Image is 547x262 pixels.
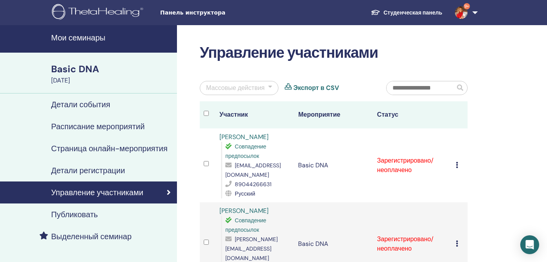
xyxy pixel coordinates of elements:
h2: Управление участниками [200,44,468,62]
th: Мероприятие [294,101,373,128]
img: default.jpg [455,6,468,19]
div: Open Intercom Messenger [520,235,539,254]
a: Экспорт в CSV [293,83,339,93]
span: 89044266631 [235,181,271,188]
th: Участник [215,101,294,128]
a: [PERSON_NAME] [219,207,269,215]
img: graduation-cap-white.svg [371,9,380,16]
div: Массовые действия [206,83,265,93]
span: Панель инструктора [160,9,278,17]
div: [DATE] [51,76,172,85]
a: [PERSON_NAME] [219,133,269,141]
h4: Детали события [51,100,110,109]
span: Русский [235,190,255,197]
h4: Мои семинары [51,33,172,42]
h4: Выделенный семинар [51,232,132,241]
span: Совпадение предпосылок [225,143,266,159]
div: Basic DNA [51,62,172,76]
h4: Публиковать [51,210,98,219]
h4: Управление участниками [51,188,143,197]
span: [EMAIL_ADDRESS][DOMAIN_NAME] [225,162,281,178]
span: Совпадение предпосылок [225,217,266,233]
h4: Страница онлайн-мероприятия [51,144,168,153]
th: Статус [373,101,452,128]
a: Basic DNA[DATE] [46,62,177,85]
h4: Расписание мероприятий [51,122,145,131]
span: [PERSON_NAME][EMAIL_ADDRESS][DOMAIN_NAME] [225,236,278,262]
td: Basic DNA [294,128,373,202]
h4: Детали регистрации [51,166,125,175]
a: Студенческая панель [365,5,448,20]
img: logo.png [52,4,146,22]
span: 9+ [464,3,470,9]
